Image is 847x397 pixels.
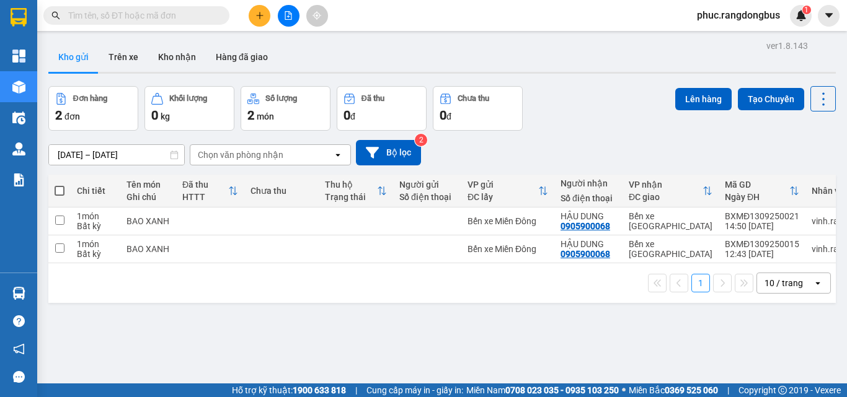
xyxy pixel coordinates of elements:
div: Người gửi [399,180,455,190]
div: Số điện thoại [561,193,616,203]
img: dashboard-icon [12,50,25,63]
div: Tên món [126,180,170,190]
input: Select a date range. [49,145,184,165]
strong: 0708 023 035 - 0935 103 250 [505,385,619,395]
button: 1 [691,274,710,292]
button: caret-down [818,5,840,27]
div: 1 món [77,239,114,249]
div: Số điện thoại [399,192,455,202]
div: 0905900068 [561,249,610,259]
div: Thu hộ [325,180,377,190]
strong: 0369 525 060 [665,385,718,395]
span: file-add [284,11,293,20]
div: ĐC lấy [468,192,538,202]
span: 0 [440,108,446,123]
div: ver 1.8.143 [766,39,808,53]
div: 14:50 [DATE] [725,221,799,231]
span: notification [13,343,25,355]
span: 0 [344,108,350,123]
img: logo-vxr [11,8,27,27]
sup: 1 [802,6,811,14]
div: Bến xe [GEOGRAPHIC_DATA] [629,239,712,259]
button: Khối lượng0kg [144,86,234,131]
div: ĐC giao [629,192,703,202]
img: icon-new-feature [796,10,807,21]
img: warehouse-icon [12,81,25,94]
span: 2 [55,108,62,123]
th: Toggle SortBy [176,175,244,207]
svg: open [813,278,823,288]
th: Toggle SortBy [461,175,554,207]
div: Ghi chú [126,192,170,202]
button: plus [249,5,270,27]
div: BAO XANH [126,244,170,254]
th: Toggle SortBy [623,175,719,207]
div: BXMĐ1309250015 [725,239,799,249]
button: Số lượng2món [241,86,330,131]
img: warehouse-icon [12,142,25,155]
button: Tạo Chuyến [738,88,804,110]
span: plus [255,11,264,20]
span: ⚪️ [622,388,626,393]
button: Trên xe [99,42,148,72]
div: 12:43 [DATE] [725,249,799,259]
span: phuc.rangdongbus [687,7,790,23]
span: đơn [64,111,80,121]
div: Chưa thu [251,186,313,196]
div: Chưa thu [458,94,489,103]
div: Bến xe [GEOGRAPHIC_DATA] [629,211,712,231]
button: Đã thu0đ [337,86,427,131]
button: Kho gửi [48,42,99,72]
button: file-add [278,5,299,27]
span: món [257,111,274,121]
strong: 1900 633 818 [293,385,346,395]
div: Người nhận [561,178,616,188]
button: Lên hàng [675,88,732,110]
div: 10 / trang [765,277,803,289]
span: 1 [804,6,809,14]
span: question-circle [13,315,25,327]
span: Miền Nam [466,383,619,397]
th: Toggle SortBy [319,175,393,207]
div: Khối lượng [169,94,207,103]
div: Đơn hàng [73,94,107,103]
span: Hỗ trợ kỹ thuật: [232,383,346,397]
div: Ngày ĐH [725,192,789,202]
div: BAO XANH [126,216,170,226]
span: aim [313,11,321,20]
svg: open [333,150,343,160]
span: search [51,11,60,20]
div: Chi tiết [77,186,114,196]
sup: 2 [415,134,427,146]
div: HẬU DUNG [561,211,616,221]
div: Đã thu [182,180,228,190]
img: warehouse-icon [12,111,25,124]
div: 0905900068 [561,221,610,231]
button: Chưa thu0đ [433,86,523,131]
div: HTTT [182,192,228,202]
span: đ [350,111,355,121]
input: Tìm tên, số ĐT hoặc mã đơn [68,9,215,22]
span: message [13,371,25,383]
div: Trạng thái [325,192,377,202]
span: Miền Bắc [629,383,718,397]
span: 2 [247,108,254,123]
div: Bến xe Miền Đông [468,244,548,254]
span: copyright [778,386,787,395]
div: BXMĐ1309250021 [725,211,799,221]
span: | [727,383,729,397]
img: solution-icon [12,173,25,186]
span: kg [161,111,170,121]
div: Số lượng [265,94,297,103]
div: Chọn văn phòng nhận [198,149,283,161]
div: Mã GD [725,180,789,190]
span: đ [446,111,451,121]
div: 1 món [77,211,114,221]
div: Bến xe Miền Đông [468,216,548,226]
div: Đã thu [361,94,384,103]
div: VP gửi [468,180,538,190]
button: Kho nhận [148,42,206,72]
button: Đơn hàng2đơn [48,86,138,131]
div: Bất kỳ [77,249,114,259]
img: warehouse-icon [12,287,25,300]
